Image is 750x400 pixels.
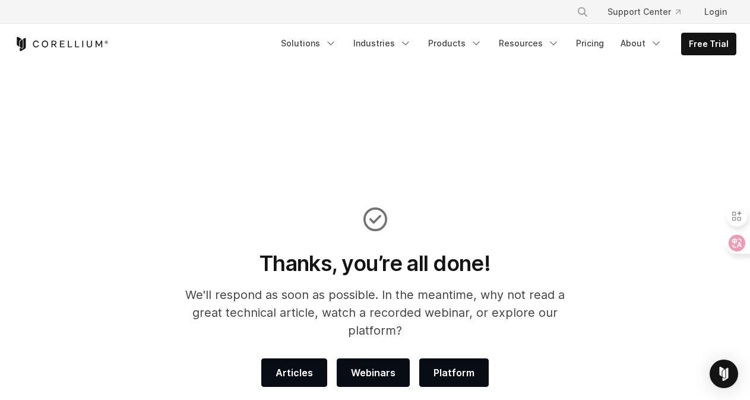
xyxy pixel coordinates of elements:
[337,358,410,387] a: Webinars
[421,33,489,54] a: Products
[598,1,690,23] a: Support Center
[346,33,419,54] a: Industries
[569,33,611,54] a: Pricing
[276,366,313,380] span: Articles
[261,358,327,387] a: Articles
[274,33,344,54] a: Solutions
[169,286,581,339] p: We'll respond as soon as possible. In the meantime, why not read a great technical article, watch...
[169,250,581,276] h1: Thanks, you’re all done!
[613,33,669,54] a: About
[492,33,567,54] a: Resources
[710,360,738,388] div: Open Intercom Messenger
[682,33,736,55] a: Free Trial
[419,358,489,387] a: Platform
[351,366,395,380] span: Webinars
[274,33,736,55] div: Navigation Menu
[433,366,474,380] span: Platform
[562,1,736,23] div: Navigation Menu
[572,1,593,23] button: Search
[695,1,736,23] a: Login
[14,37,109,51] a: Corellium Home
